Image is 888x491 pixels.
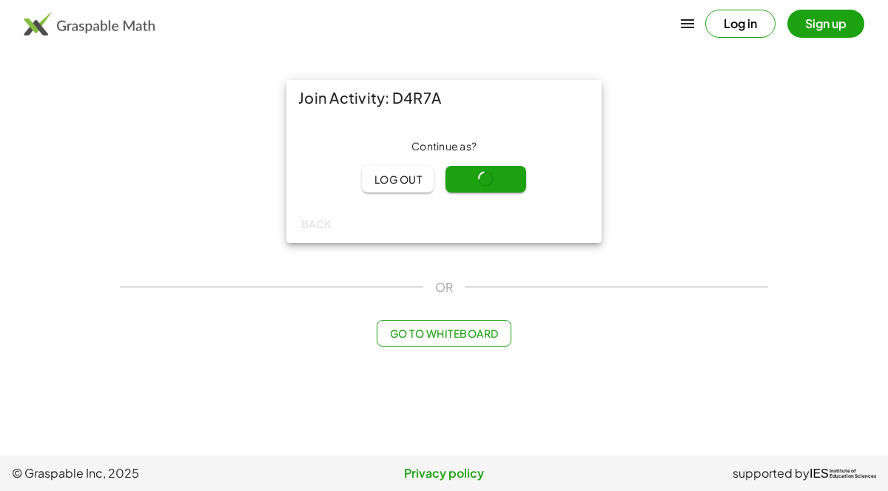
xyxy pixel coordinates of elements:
span: Go to Whiteboard [389,327,498,340]
div: Continue as ? [298,139,590,154]
span: OR [435,278,453,296]
div: Join Activity: D4R7A [286,80,602,116]
span: IES [810,467,829,481]
button: Sign up [787,10,864,38]
span: © Graspable Inc, 2025 [12,464,300,482]
button: Go to Whiteboard [377,320,511,347]
span: Institute of Education Sciences [830,469,876,479]
span: Log out [374,173,422,186]
button: Log in [705,10,776,38]
a: IESInstitute ofEducation Sciences [810,464,876,482]
a: Privacy policy [300,464,588,482]
button: Log out [362,166,434,193]
span: supported by [733,464,810,482]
